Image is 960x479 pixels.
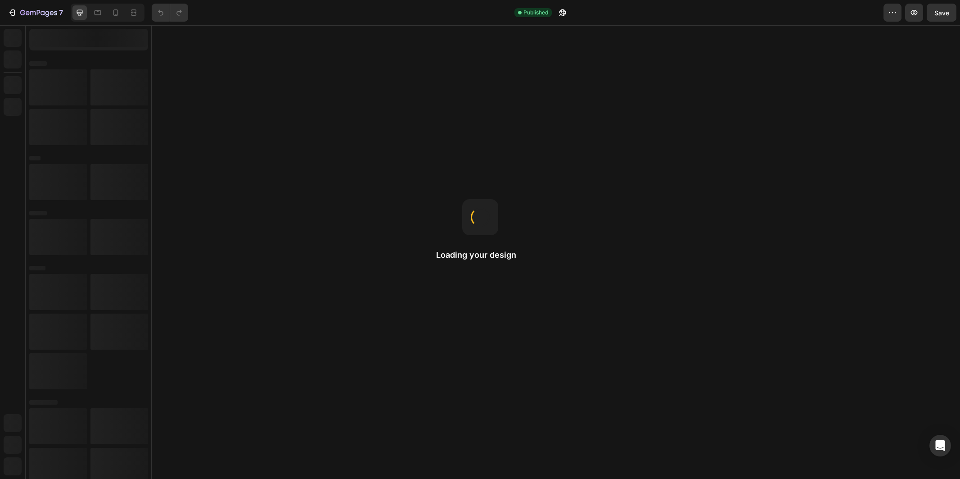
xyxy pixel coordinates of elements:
div: Undo/Redo [152,4,188,22]
p: 7 [59,7,63,18]
button: 7 [4,4,67,22]
span: Save [934,9,949,17]
span: Published [523,9,548,17]
button: Save [927,4,956,22]
h2: Loading your design [436,250,524,260]
div: Open Intercom Messenger [929,435,951,456]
